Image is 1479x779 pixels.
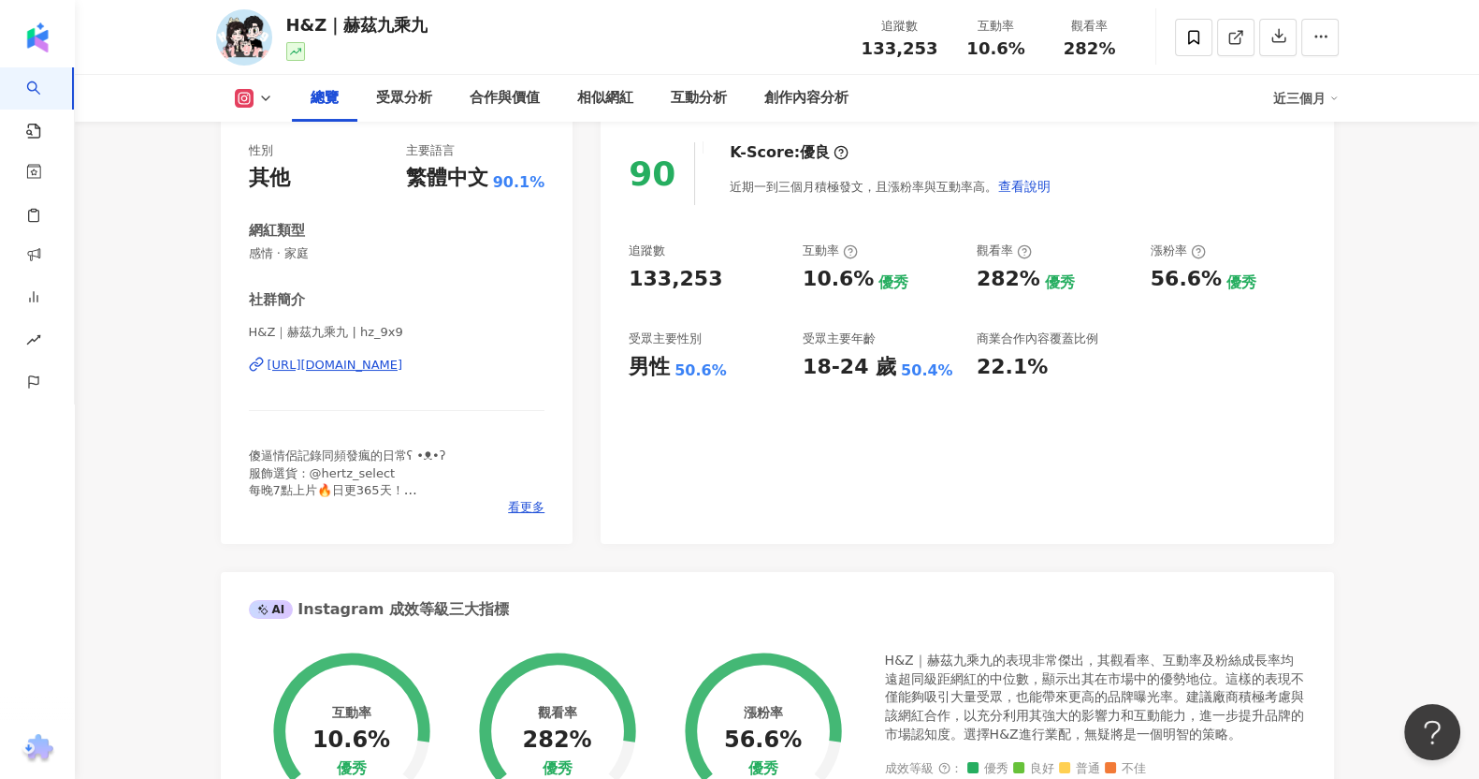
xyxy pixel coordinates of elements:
div: 近三個月 [1273,83,1339,113]
span: 看更多 [508,499,544,516]
div: 繁體中文 [406,164,488,193]
div: 18-24 歲 [803,353,896,382]
div: 互動分析 [671,87,727,110]
div: 成效等級 ： [885,762,1306,776]
div: 282% [522,728,591,754]
div: H&Z｜赫茲九乘九的表現非常傑出，其觀看率、互動率及粉絲成長率均遠超同級距網紅的中位數，顯示出其在市場中的優勢地位。這樣的表現不僅能夠吸引大量受眾，也能帶來更高的品牌曝光率。建議廠商積極考慮與該... [885,652,1306,743]
div: 282% [977,265,1040,294]
span: 傻逼情侶記錄同頻發瘋的日常ʕ •ᴥ•ʔ 服飾選貨：@hertz_select 每晚7點上片🔥日更365天！ [PERSON_NAME]：@mavis_0323 [PERSON_NAME]：@2h... [249,448,537,565]
div: K-Score : [730,142,848,163]
span: 良好 [1013,762,1054,776]
div: 互動率 [961,17,1032,36]
span: 282% [1064,39,1116,58]
span: rise [26,321,41,363]
div: 50.4% [901,360,953,381]
div: 優良 [800,142,830,163]
div: 56.6% [724,728,802,754]
a: search [26,67,64,140]
div: 觀看率 [977,243,1032,259]
div: 主要語言 [406,142,455,159]
div: 優秀 [336,760,366,778]
div: 性別 [249,142,273,159]
div: 優秀 [747,760,777,778]
div: 133,253 [629,265,722,294]
div: 22.1% [977,353,1048,382]
div: 10.6% [312,728,390,754]
div: 觀看率 [1054,17,1125,36]
div: 合作與價值 [470,87,540,110]
div: 網紅類型 [249,221,305,241]
img: chrome extension [20,734,56,764]
div: 受眾主要年齡 [803,331,876,347]
div: 男性 [629,353,670,382]
div: 近期一到三個月積極發文，且漲粉率與互動率高。 [730,168,1051,205]
div: 優秀 [543,760,573,778]
div: 漲粉率 [1151,243,1206,259]
div: AI [249,600,294,619]
div: 50.6% [674,360,727,381]
span: 10.6% [966,39,1024,58]
div: Instagram 成效等級三大指標 [249,599,509,620]
div: 追蹤數 [862,17,938,36]
div: 其他 [249,164,290,193]
div: 56.6% [1151,265,1222,294]
div: 優秀 [1045,272,1075,293]
div: 漲粉率 [743,705,782,720]
span: 不佳 [1105,762,1146,776]
div: 相似網紅 [577,87,633,110]
div: 優秀 [878,272,908,293]
span: H&Z｜赫茲九乘九 | hz_9x9 [249,324,545,341]
div: H&Z｜赫茲九乘九 [286,13,428,37]
div: 互動率 [331,705,370,720]
img: KOL Avatar [216,9,272,66]
span: 普通 [1059,762,1100,776]
div: 商業合作內容覆蓋比例 [977,331,1098,347]
div: 90 [629,154,675,193]
button: 查看說明 [997,168,1051,205]
div: 互動率 [803,243,858,259]
div: [URL][DOMAIN_NAME] [268,357,403,374]
span: 90.1% [493,172,545,193]
span: 133,253 [862,38,938,58]
img: logo icon [22,22,52,52]
span: 優秀 [967,762,1008,776]
iframe: Help Scout Beacon - Open [1404,704,1460,760]
div: 觀看率 [538,705,577,720]
div: 總覽 [311,87,339,110]
a: [URL][DOMAIN_NAME] [249,357,545,374]
span: 查看說明 [998,179,1051,194]
div: 創作內容分析 [764,87,848,110]
div: 優秀 [1226,272,1256,293]
div: 10.6% [803,265,874,294]
div: 追蹤數 [629,243,665,259]
span: 感情 · 家庭 [249,245,545,262]
div: 受眾分析 [376,87,432,110]
div: 社群簡介 [249,290,305,310]
div: 受眾主要性別 [629,331,702,347]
